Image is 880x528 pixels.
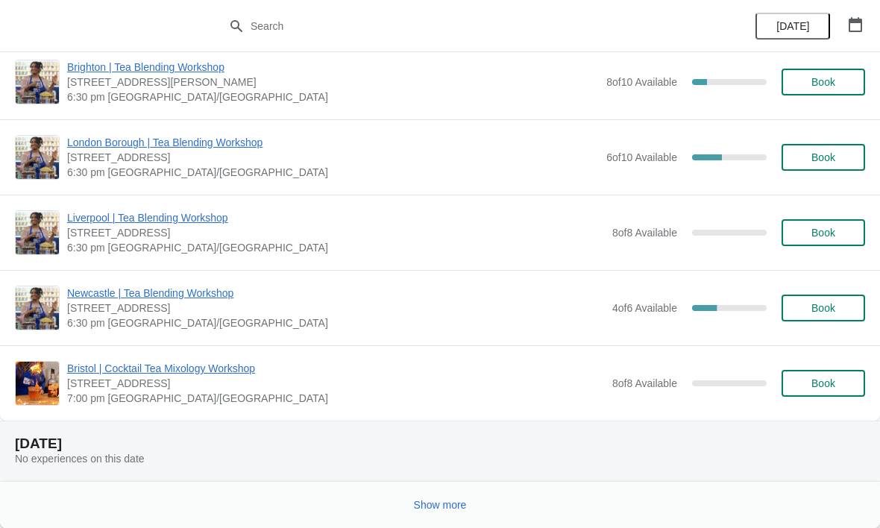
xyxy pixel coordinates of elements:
span: Book [811,76,835,88]
span: Show more [414,499,467,511]
span: Newcastle | Tea Blending Workshop [67,286,605,301]
span: 6:30 pm [GEOGRAPHIC_DATA]/[GEOGRAPHIC_DATA] [67,89,599,104]
img: Liverpool | Tea Blending Workshop | 106 Bold St, Liverpool , L1 4EZ | 6:30 pm Europe/London [16,211,59,254]
button: Book [782,370,865,397]
button: Book [782,144,865,171]
span: No experiences on this date [15,453,145,465]
span: London Borough | Tea Blending Workshop [67,135,599,150]
button: Book [782,219,865,246]
button: Book [782,295,865,321]
span: [STREET_ADDRESS] [67,150,599,165]
h2: [DATE] [15,436,865,451]
span: Brighton | Tea Blending Workshop [67,60,599,75]
span: [STREET_ADDRESS] [67,376,605,391]
span: Book [811,151,835,163]
span: Book [811,302,835,314]
span: Book [811,227,835,239]
button: Book [782,69,865,95]
span: 4 of 6 Available [612,302,677,314]
span: [STREET_ADDRESS] [67,225,605,240]
span: Book [811,377,835,389]
span: 6:30 pm [GEOGRAPHIC_DATA]/[GEOGRAPHIC_DATA] [67,315,605,330]
span: 6:30 pm [GEOGRAPHIC_DATA]/[GEOGRAPHIC_DATA] [67,165,599,180]
span: 6 of 10 Available [606,151,677,163]
span: [STREET_ADDRESS] [67,301,605,315]
button: Show more [408,491,473,518]
span: Bristol | Cocktail Tea Mixology Workshop [67,361,605,376]
span: 8 of 8 Available [612,377,677,389]
span: 8 of 8 Available [612,227,677,239]
input: Search [250,13,660,40]
span: 8 of 10 Available [606,76,677,88]
span: 7:00 pm [GEOGRAPHIC_DATA]/[GEOGRAPHIC_DATA] [67,391,605,406]
img: London Borough | Tea Blending Workshop | 7 Park St, London SE1 9AB, UK | 6:30 pm Europe/London [16,136,59,179]
span: [DATE] [776,20,809,32]
span: Liverpool | Tea Blending Workshop [67,210,605,225]
img: Newcastle | Tea Blending Workshop | 123 Grainger Street, Newcastle upon Tyne, NE1 5AE | 6:30 pm E... [16,286,59,330]
img: Bristol | Cocktail Tea Mixology Workshop | 73 Park Street, Bristol BS1 5PB, UK | 7:00 pm Europe/L... [16,362,59,405]
span: [STREET_ADDRESS][PERSON_NAME] [67,75,599,89]
span: 6:30 pm [GEOGRAPHIC_DATA]/[GEOGRAPHIC_DATA] [67,240,605,255]
img: Brighton | Tea Blending Workshop | 41 Gardner Street, Brighton BN1 1UN | 6:30 pm Europe/London [16,60,59,104]
button: [DATE] [755,13,830,40]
